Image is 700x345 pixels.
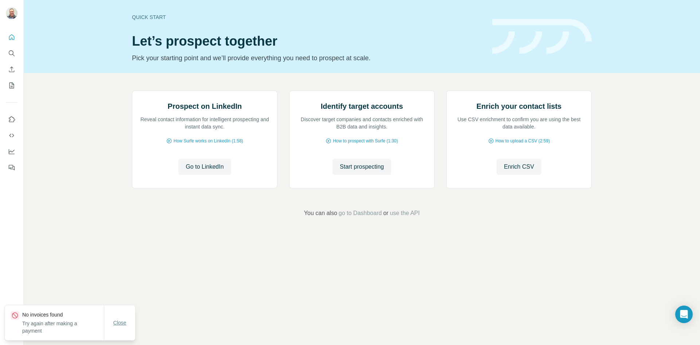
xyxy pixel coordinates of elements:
button: Feedback [6,161,17,174]
span: How Surfe works on LinkedIn (1:58) [174,138,243,144]
span: or [383,209,388,218]
button: Dashboard [6,145,17,158]
img: banner [492,19,592,54]
p: Discover target companies and contacts enriched with B2B data and insights. [297,116,427,130]
button: go to Dashboard [339,209,382,218]
span: Close [113,319,127,326]
button: Search [6,47,17,60]
p: Reveal contact information for intelligent prospecting and instant data sync. [140,116,270,130]
span: Enrich CSV [504,162,534,171]
span: You can also [304,209,337,218]
h2: Identify target accounts [321,101,403,111]
div: Quick start [132,14,483,21]
span: Go to LinkedIn [186,162,223,171]
div: Open Intercom Messenger [675,306,693,323]
p: Try again after making a payment [22,320,104,334]
button: Use Surfe API [6,129,17,142]
img: Avatar [6,7,17,19]
h2: Enrich your contact lists [477,101,561,111]
span: How to upload a CSV (2:59) [495,138,550,144]
button: My lists [6,79,17,92]
button: Enrich CSV [497,159,541,175]
span: Start prospecting [340,162,384,171]
p: No invoices found [22,311,104,318]
button: Enrich CSV [6,63,17,76]
button: Quick start [6,31,17,44]
p: Use CSV enrichment to confirm you are using the best data available. [454,116,584,130]
button: Go to LinkedIn [178,159,231,175]
p: Pick your starting point and we’ll provide everything you need to prospect at scale. [132,53,483,63]
button: Start prospecting [332,159,391,175]
button: use the API [390,209,420,218]
span: How to prospect with Surfe (1:30) [333,138,398,144]
h2: Prospect on LinkedIn [168,101,242,111]
button: Close [108,316,132,329]
button: Use Surfe on LinkedIn [6,113,17,126]
h1: Let’s prospect together [132,34,483,49]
